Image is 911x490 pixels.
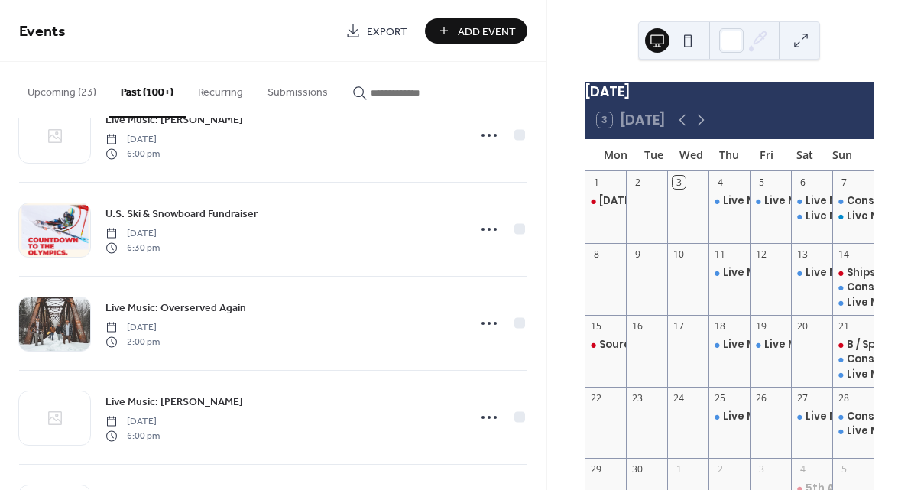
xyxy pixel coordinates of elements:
span: 6:00 pm [105,429,160,443]
span: [DATE] [105,133,160,147]
div: Live Music: Legends of Summer [832,368,874,381]
div: Sat [786,139,823,170]
div: [DATE] White Party [599,194,701,208]
button: Recurring [186,62,255,116]
div: 26 [755,391,768,404]
div: Conscious Reggae Band [832,194,874,208]
span: 6:00 pm [105,147,160,161]
div: Conscious Reggae Band [832,352,874,366]
div: 16 [631,320,644,333]
div: 22 [590,391,603,404]
div: Live Music: Overserved Again [708,410,750,423]
div: 7 [838,176,851,189]
div: 18 [714,320,727,333]
div: Live Music: Houston Bernard [708,194,750,208]
div: Live Music: Spencer Singer [708,266,750,280]
div: Live Music: Weekend Alibi [832,209,874,223]
a: Live Music: [PERSON_NAME] [105,393,243,410]
div: Live Music: DJ Mark Sousa [750,194,791,208]
div: Live Music: DJ Ryan Brown [791,209,832,223]
div: 30 [631,463,644,476]
div: 1 [673,463,686,476]
div: Labor Day White Party [585,194,626,208]
div: Conscious Reggae Band [832,281,874,294]
div: 12 [755,248,768,261]
div: Live Music: [PERSON_NAME] [723,338,868,352]
button: Upcoming (23) [15,62,109,116]
div: 23 [631,391,644,404]
div: 21 [838,320,851,333]
span: Live Music: [PERSON_NAME] [105,112,243,128]
span: Export [367,24,407,40]
div: 5 [755,176,768,189]
div: 20 [796,320,809,333]
div: Fri [748,139,786,170]
div: 13 [796,248,809,261]
div: Sun [824,139,861,170]
button: Add Event [425,18,527,44]
div: 4 [714,176,727,189]
span: Live Music: Overserved Again [105,300,246,316]
div: Live Music: The Beat Drops [832,424,874,438]
span: [DATE] [105,415,160,429]
div: 3 [755,463,768,476]
a: Live Music: Overserved Again [105,299,246,316]
div: Wed [673,139,710,170]
div: Live Music: [PERSON_NAME] [723,266,868,280]
span: Add Event [458,24,516,40]
div: 25 [714,391,727,404]
div: 29 [590,463,603,476]
span: U.S. Ski & Snowboard Fundraiser [105,206,258,222]
div: 2 [714,463,727,476]
div: 19 [755,320,768,333]
div: 2 [631,176,644,189]
div: 27 [796,391,809,404]
div: Thu [710,139,747,170]
span: Events [19,17,66,47]
div: Conscious Reggae Band [832,410,874,423]
a: U.S. Ski & Snowboard Fundraiser [105,205,258,222]
div: Source Method Presents Do Not Disturb: Modern Mindful Pop-Up Series [585,338,626,352]
div: 14 [838,248,851,261]
div: 5 [838,463,851,476]
div: Ships & Shops: Harry and Lou's Vintage Market [832,266,874,280]
button: Past (100+) [109,62,186,118]
div: Tue [635,139,673,170]
button: Submissions [255,62,340,116]
div: Live Music: Eli Cash Band [791,410,832,423]
div: B / Spoke Fitness Takeover [832,338,874,352]
div: 8 [590,248,603,261]
span: [DATE] [105,227,160,241]
div: 10 [673,248,686,261]
div: 24 [673,391,686,404]
div: Live Music: Overserved Again [791,266,832,280]
div: 3 [673,176,686,189]
div: Live Music: [PERSON_NAME] [723,194,868,208]
div: 28 [838,391,851,404]
div: 4 [796,463,809,476]
span: 2:00 pm [105,335,160,349]
div: 17 [673,320,686,333]
a: Live Music: [PERSON_NAME] [105,111,243,128]
span: [DATE] [105,321,160,335]
div: Live Music: 7 Day Weekend [832,296,874,310]
div: 6 [796,176,809,189]
span: Live Music: [PERSON_NAME] [105,394,243,410]
div: Mon [597,139,634,170]
div: Live Music: Overserved Again [723,410,882,423]
div: Live Music: Band Moe Jurphy [750,338,791,352]
div: 15 [590,320,603,333]
a: Export [334,18,419,44]
div: [DATE] [585,82,874,102]
div: 11 [714,248,727,261]
div: Live Music: Chris Ballerini [708,338,750,352]
div: 9 [631,248,644,261]
div: 1 [590,176,603,189]
div: Live Music: Different StrokeZ [791,194,832,208]
span: 6:30 pm [105,241,160,255]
